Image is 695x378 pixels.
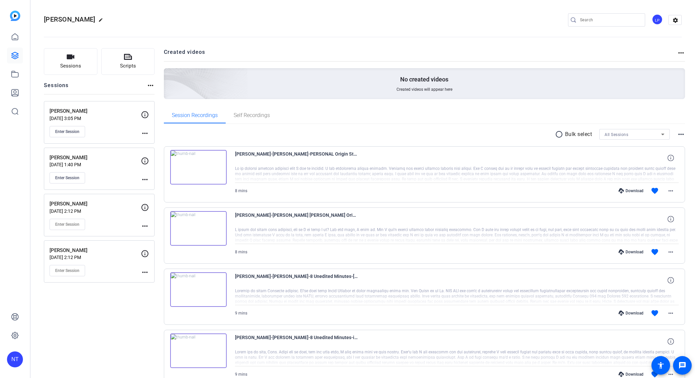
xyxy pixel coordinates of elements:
[141,129,149,137] mat-icon: more_horiz
[141,268,149,276] mat-icon: more_horiz
[615,372,647,377] div: Download
[50,172,85,184] button: Enter Session
[50,255,141,260] p: [DATE] 2:12 PM
[651,248,659,256] mat-icon: favorite
[615,249,647,255] div: Download
[141,222,149,230] mat-icon: more_horiz
[615,188,647,193] div: Download
[615,311,647,316] div: Download
[170,272,227,307] img: thumb-nail
[10,11,20,21] img: blue-gradient.svg
[667,309,675,317] mat-icon: more_horiz
[50,107,141,115] p: [PERSON_NAME]
[147,81,155,89] mat-icon: more_horiz
[235,211,358,227] span: [PERSON_NAME]-[PERSON_NAME] [PERSON_NAME] Origin Story -iPhone 16 Plus-2025-09-05-12-57-36-309-0
[50,154,141,162] p: [PERSON_NAME]
[235,150,358,166] span: [PERSON_NAME]-[PERSON_NAME]-PERSONAL Origin Story-iPhone 16 Plus-2025-09-05-13-08-39-794-0
[555,130,565,138] mat-icon: radio_button_unchecked
[400,75,448,83] p: No created videos
[55,222,79,227] span: Enter Session
[50,126,85,137] button: Enter Session
[652,14,663,25] div: LP
[667,248,675,256] mat-icon: more_horiz
[170,333,227,368] img: thumb-nail
[98,18,106,26] mat-icon: edit
[7,351,23,367] div: NT
[397,87,452,92] span: Created videos will appear here
[50,116,141,121] p: [DATE] 3:05 PM
[55,129,79,134] span: Enter Session
[580,16,640,24] input: Search
[50,208,141,214] p: [DATE] 2:12 PM
[89,2,248,147] img: Creted videos background
[141,176,149,184] mat-icon: more_horiz
[669,15,682,25] mat-icon: settings
[235,272,358,288] span: [PERSON_NAME]-[PERSON_NAME]-8 Unedited Minutes-[PERSON_NAME] Productions-2025-09-05-12-39-15-903-1
[164,48,677,61] h2: Created videos
[50,265,85,276] button: Enter Session
[235,189,247,193] span: 8 mins
[50,200,141,208] p: [PERSON_NAME]
[677,130,685,138] mat-icon: more_horiz
[60,62,81,70] span: Sessions
[44,81,69,94] h2: Sessions
[667,187,675,195] mat-icon: more_horiz
[678,361,686,369] mat-icon: message
[44,48,97,75] button: Sessions
[677,49,685,57] mat-icon: more_horiz
[172,113,218,118] span: Session Recordings
[651,309,659,317] mat-icon: favorite
[235,372,247,377] span: 9 mins
[120,62,136,70] span: Scripts
[657,361,665,369] mat-icon: accessibility
[55,175,79,181] span: Enter Session
[50,247,141,254] p: [PERSON_NAME]
[55,268,79,273] span: Enter Session
[235,250,247,254] span: 8 mins
[605,132,628,137] span: All Sessions
[235,333,358,349] span: [PERSON_NAME]-[PERSON_NAME]-8 Unedited Minutes-iPhone 16 Plus-2025-09-05-12-39-15-903-0
[50,162,141,167] p: [DATE] 1:40 PM
[170,150,227,185] img: thumb-nail
[651,187,659,195] mat-icon: favorite
[170,211,227,246] img: thumb-nail
[235,311,247,315] span: 9 mins
[50,219,85,230] button: Enter Session
[652,14,663,26] ngx-avatar: Leib Productions
[565,130,592,138] p: Bulk select
[101,48,155,75] button: Scripts
[234,113,270,118] span: Self Recordings
[44,15,95,23] span: [PERSON_NAME]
